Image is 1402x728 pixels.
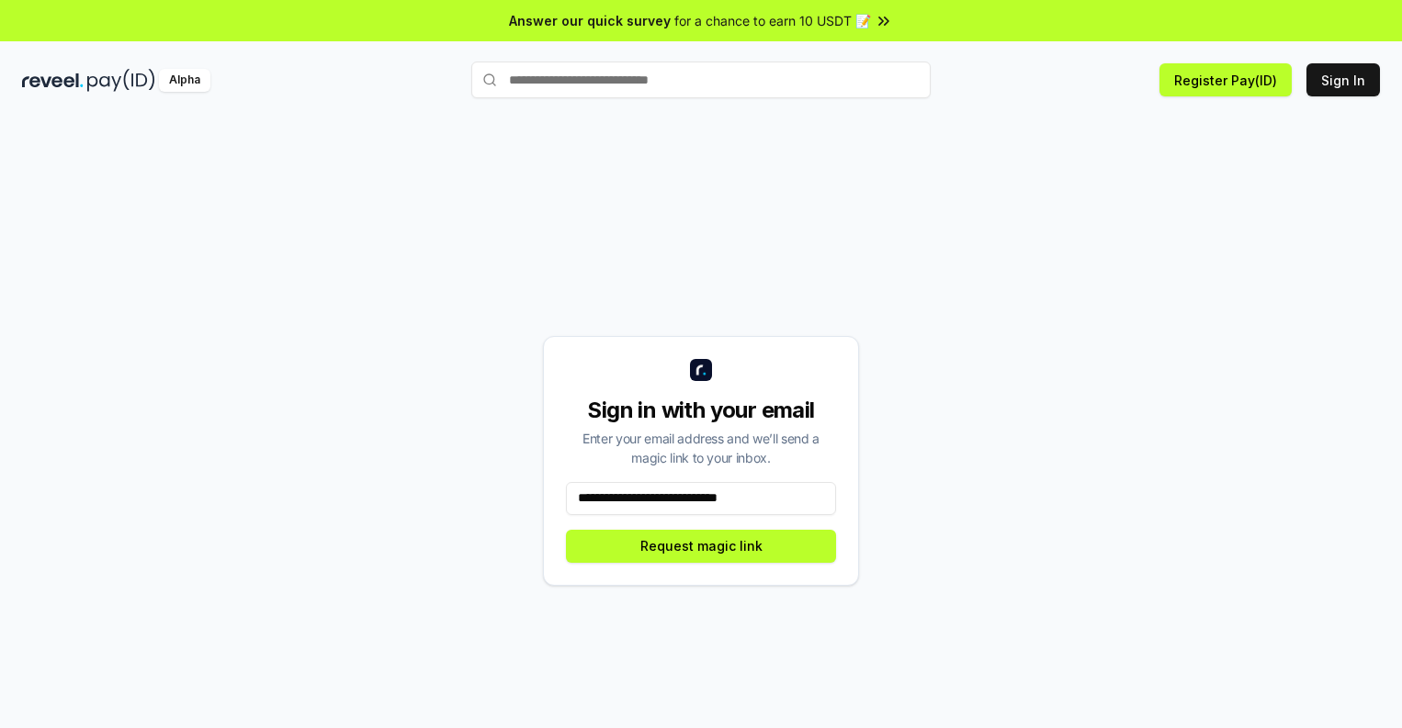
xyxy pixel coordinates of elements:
[566,429,836,467] div: Enter your email address and we’ll send a magic link to your inbox.
[22,69,84,92] img: reveel_dark
[690,359,712,381] img: logo_small
[87,69,155,92] img: pay_id
[509,11,671,30] span: Answer our quick survey
[159,69,210,92] div: Alpha
[566,530,836,563] button: Request magic link
[1306,63,1380,96] button: Sign In
[566,396,836,425] div: Sign in with your email
[674,11,871,30] span: for a chance to earn 10 USDT 📝
[1159,63,1292,96] button: Register Pay(ID)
